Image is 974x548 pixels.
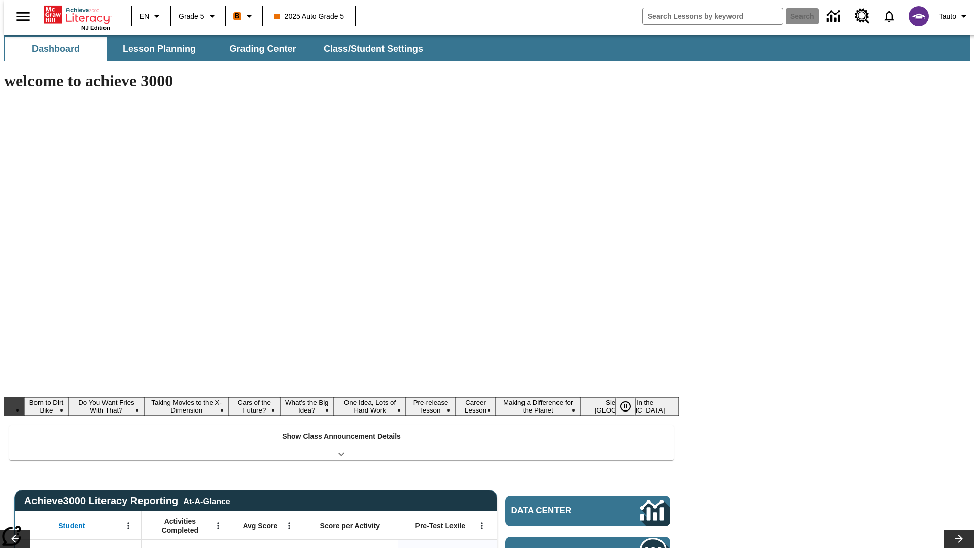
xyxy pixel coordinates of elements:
button: Profile/Settings [935,7,974,25]
button: Open Menu [211,518,226,533]
button: Slide 1 Born to Dirt Bike [24,397,68,416]
h1: welcome to achieve 3000 [4,72,679,90]
a: Resource Center, Will open in new tab [849,3,876,30]
a: Notifications [876,3,902,29]
button: Select a new avatar [902,3,935,29]
button: Open Menu [282,518,297,533]
button: Dashboard [5,37,107,61]
button: Language: EN, Select a language [135,7,167,25]
input: search field [643,8,783,24]
span: NJ Edition [81,25,110,31]
button: Slide 10 Sleepless in the Animal Kingdom [580,397,679,416]
button: Pause [615,397,636,416]
div: Show Class Announcement Details [9,425,674,460]
div: Home [44,4,110,31]
button: Slide 6 One Idea, Lots of Hard Work [334,397,406,416]
button: Slide 4 Cars of the Future? [229,397,280,416]
button: Slide 3 Taking Movies to the X-Dimension [144,397,229,416]
span: Avg Score [242,521,277,530]
p: Show Class Announcement Details [282,431,401,442]
span: Achieve3000 Literacy Reporting [24,495,230,507]
span: Activities Completed [147,517,214,535]
a: Data Center [821,3,849,30]
span: Tauto [939,11,956,22]
div: At-A-Glance [183,495,230,506]
button: Slide 5 What's the Big Idea? [280,397,334,416]
button: Slide 2 Do You Want Fries With That? [68,397,144,416]
button: Grading Center [212,37,314,61]
a: Data Center [505,496,670,526]
button: Lesson carousel, Next [944,530,974,548]
span: Pre-Test Lexile [415,521,466,530]
img: avatar image [909,6,929,26]
div: Pause [615,397,646,416]
button: Slide 9 Making a Difference for the Planet [496,397,580,416]
button: Grade: Grade 5, Select a grade [175,7,222,25]
button: Boost Class color is orange. Change class color [229,7,259,25]
span: EN [140,11,149,22]
button: Open side menu [8,2,38,31]
span: Score per Activity [320,521,380,530]
div: SubNavbar [4,37,432,61]
button: Class/Student Settings [316,37,431,61]
a: Home [44,5,110,25]
button: Slide 7 Pre-release lesson [406,397,456,416]
button: Open Menu [474,518,490,533]
span: B [235,10,240,22]
span: 2025 Auto Grade 5 [274,11,344,22]
div: SubNavbar [4,35,970,61]
span: Data Center [511,506,606,516]
button: Slide 8 Career Lesson [456,397,496,416]
span: Student [58,521,85,530]
button: Lesson Planning [109,37,210,61]
button: Open Menu [121,518,136,533]
span: Grade 5 [179,11,204,22]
